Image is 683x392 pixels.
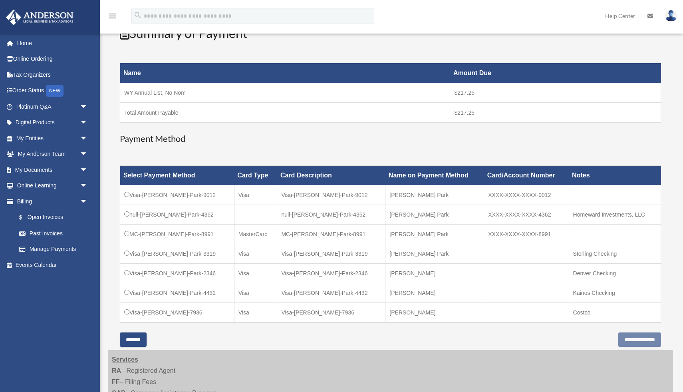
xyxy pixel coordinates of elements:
td: Visa-[PERSON_NAME]-7936 [277,303,385,323]
td: Visa [234,264,277,283]
td: Sterling Checking [569,244,661,264]
a: Events Calendar [6,257,100,273]
td: XXXX-XXXX-XXXX-4362 [484,205,569,225]
strong: Services [112,356,138,363]
strong: RA [112,367,121,374]
td: Visa-[PERSON_NAME]-Park-2346 [277,264,385,283]
td: [PERSON_NAME] [385,303,484,323]
td: Visa-[PERSON_NAME]-7936 [120,303,234,323]
th: Select Payment Method [120,166,234,185]
td: MasterCard [234,225,277,244]
td: null-[PERSON_NAME]-Park-4362 [120,205,234,225]
span: arrow_drop_down [80,146,96,163]
td: WY Annual List, No Nom [120,83,450,103]
th: Amount Due [450,63,661,83]
img: User Pic [665,10,677,22]
td: [PERSON_NAME] Park [385,185,484,205]
th: Card/Account Number [484,166,569,185]
a: Online Ordering [6,51,100,67]
a: Order StatusNEW [6,83,100,99]
td: MC-[PERSON_NAME]-Park-8991 [277,225,385,244]
td: Visa-[PERSON_NAME]-Park-9012 [277,185,385,205]
td: Visa-[PERSON_NAME]-Park-4432 [120,283,234,303]
a: Tax Organizers [6,67,100,83]
td: Total Amount Payable [120,103,450,123]
td: Denver Checking [569,264,661,283]
td: Visa [234,303,277,323]
td: null-[PERSON_NAME]-Park-4362 [277,205,385,225]
td: [PERSON_NAME] Park [385,225,484,244]
a: Platinum Q&Aarrow_drop_down [6,99,100,115]
th: Notes [569,166,661,185]
a: Home [6,35,100,51]
th: Card Description [277,166,385,185]
th: Card Type [234,166,277,185]
td: [PERSON_NAME] [385,283,484,303]
td: Visa [234,185,277,205]
td: [PERSON_NAME] Park [385,205,484,225]
a: Manage Payments [11,241,96,257]
th: Name on Payment Method [385,166,484,185]
span: arrow_drop_down [80,130,96,147]
td: Costco [569,303,661,323]
td: Visa [234,244,277,264]
a: Billingarrow_drop_down [6,193,96,209]
span: $ [24,213,28,223]
a: My Documentsarrow_drop_down [6,162,100,178]
span: arrow_drop_down [80,115,96,131]
th: Name [120,63,450,83]
td: Kainos Checking [569,283,661,303]
td: [PERSON_NAME] [385,264,484,283]
td: Visa-[PERSON_NAME]-Park-9012 [120,185,234,205]
span: arrow_drop_down [80,178,96,194]
span: arrow_drop_down [80,99,96,115]
a: My Anderson Teamarrow_drop_down [6,146,100,162]
span: arrow_drop_down [80,162,96,178]
td: Visa-[PERSON_NAME]-Park-3319 [277,244,385,264]
i: search [133,11,142,20]
td: MC-[PERSON_NAME]-Park-8991 [120,225,234,244]
span: arrow_drop_down [80,193,96,210]
td: $217.25 [450,103,661,123]
a: Digital Productsarrow_drop_down [6,115,100,131]
td: Visa-[PERSON_NAME]-Park-2346 [120,264,234,283]
td: Visa-[PERSON_NAME]-Park-3319 [120,244,234,264]
a: My Entitiesarrow_drop_down [6,130,100,146]
strong: FF [112,378,120,385]
td: [PERSON_NAME] Park [385,244,484,264]
td: XXXX-XXXX-XXXX-8991 [484,225,569,244]
img: Anderson Advisors Platinum Portal [4,10,76,25]
a: Online Learningarrow_drop_down [6,178,100,194]
td: Visa [234,283,277,303]
a: $Open Invoices [11,209,92,226]
div: NEW [46,85,64,97]
td: XXXX-XXXX-XXXX-9012 [484,185,569,205]
td: Homeward Investments, LLC [569,205,661,225]
a: menu [108,14,117,21]
td: $217.25 [450,83,661,103]
td: Visa-[PERSON_NAME]-Park-4432 [277,283,385,303]
i: menu [108,11,117,21]
a: Past Invoices [11,225,96,241]
h3: Payment Method [120,133,661,145]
